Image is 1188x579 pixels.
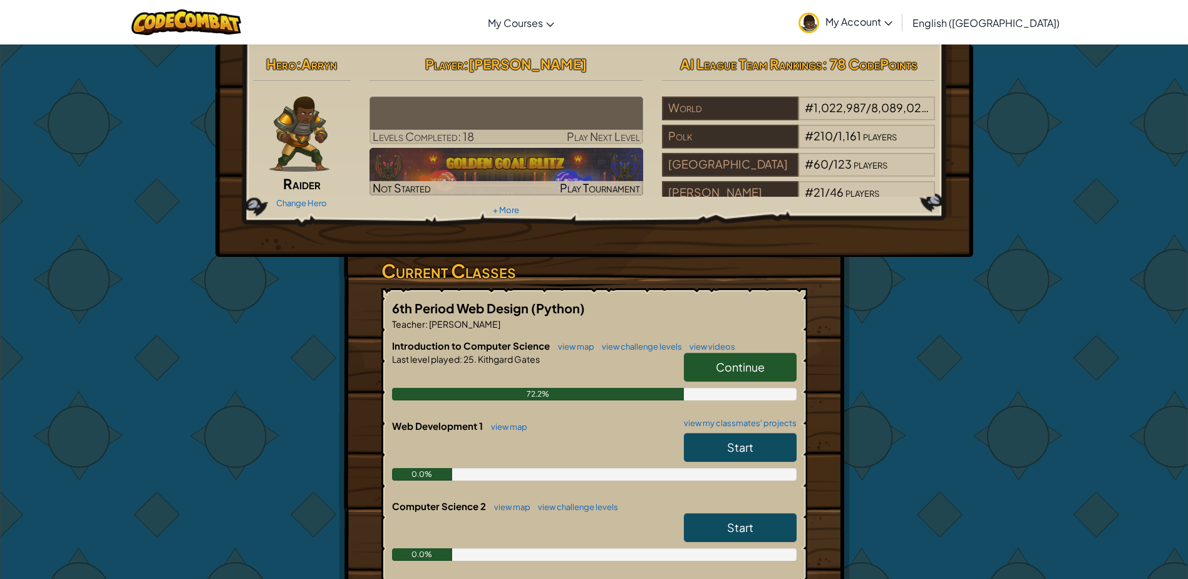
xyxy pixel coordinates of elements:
div: [PERSON_NAME] [662,181,798,205]
a: Not StartedPlay Tournament [369,148,643,196]
a: My Courses [482,6,560,39]
span: Play Next Level [567,129,640,143]
span: players [854,157,887,171]
div: 72.2% [392,388,684,400]
a: [PERSON_NAME]#21/46players [662,193,936,207]
span: players [845,185,879,199]
span: 1,161 [838,128,861,143]
span: Web Development 1 [392,420,485,432]
img: CodeCombat logo [132,9,241,35]
span: [PERSON_NAME] [428,318,500,330]
span: Last level played [392,353,460,365]
span: 210 [814,128,833,143]
div: Polk [662,125,798,149]
span: Kithgard Gates [477,353,540,365]
a: view my classmates' projects [678,419,797,427]
span: My Courses [488,16,543,29]
span: AI League Team Rankings [680,55,822,73]
span: 6th Period Web Design [392,300,531,316]
span: players [929,100,963,115]
span: 8,089,027 [871,100,929,115]
div: 0.0% [392,548,453,561]
span: Not Started [373,180,431,195]
span: (Python) [531,300,585,316]
span: Start [727,520,753,535]
span: : [463,55,468,73]
span: : [460,353,462,365]
span: 1,022,987 [814,100,866,115]
span: My Account [825,15,892,28]
span: Raider [283,175,321,192]
span: : [296,55,301,73]
span: / [829,157,834,171]
div: [GEOGRAPHIC_DATA] [662,153,798,177]
img: avatar [798,13,819,33]
span: 21 [814,185,825,199]
a: World#1,022,987/8,089,027players [662,108,936,123]
a: Polk#210/1,161players [662,137,936,151]
span: # [805,157,814,171]
a: [GEOGRAPHIC_DATA]#60/123players [662,165,936,179]
span: : 78 CodePoints [822,55,917,73]
img: raider-pose.png [269,96,329,172]
span: Start [727,440,753,454]
span: Arryn [301,55,337,73]
span: # [805,100,814,115]
a: view map [485,422,527,432]
span: Player [425,55,463,73]
a: Change Hero [276,198,327,208]
a: view challenge levels [596,342,682,352]
span: / [866,100,871,115]
span: Levels Completed: 18 [373,129,474,143]
div: World [662,96,798,120]
a: + More [493,205,519,215]
span: / [825,185,830,199]
span: [PERSON_NAME] [468,55,587,73]
span: 60 [814,157,829,171]
span: 123 [834,157,852,171]
span: Play Tournament [560,180,640,195]
span: players [863,128,897,143]
span: / [833,128,838,143]
span: Continue [716,360,765,374]
span: # [805,128,814,143]
span: # [805,185,814,199]
div: 0.0% [392,468,453,481]
img: Golden Goal [369,148,643,196]
span: 25. [462,353,477,365]
span: English ([GEOGRAPHIC_DATA]) [912,16,1060,29]
a: My Account [792,3,899,42]
span: Computer Science 2 [392,500,488,512]
h3: Current Classes [381,257,807,285]
span: : [425,318,428,330]
a: view map [488,502,530,512]
a: view challenge levels [532,502,618,512]
span: Hero [266,55,296,73]
span: Introduction to Computer Science [392,340,552,352]
span: Teacher [392,318,425,330]
a: Play Next Level [369,96,643,144]
a: view map [552,342,594,352]
span: 46 [830,185,844,199]
a: view videos [683,342,735,352]
a: English ([GEOGRAPHIC_DATA]) [906,6,1066,39]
